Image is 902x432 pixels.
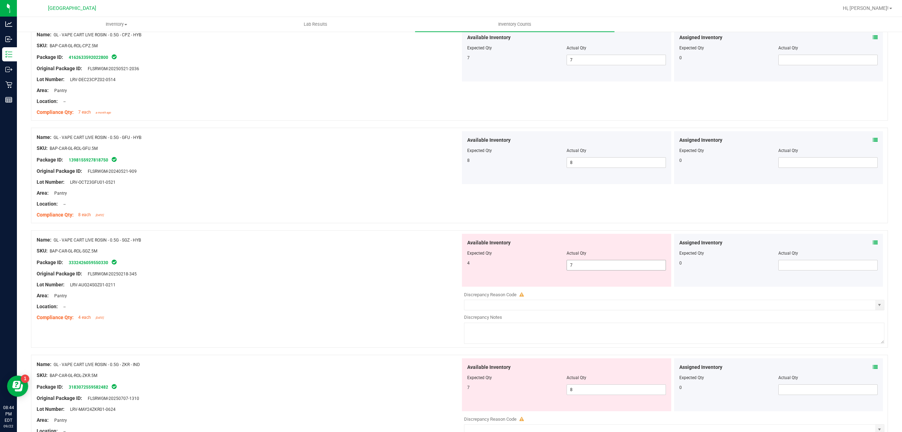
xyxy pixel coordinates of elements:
span: Package ID: [37,384,63,390]
span: Area: [37,293,49,298]
span: Assigned Inventory [679,364,722,371]
span: Available Inventory [467,136,511,144]
span: Pantry [51,191,67,196]
span: In Sync [111,258,117,266]
span: Available Inventory [467,34,511,41]
inline-svg: Outbound [5,66,12,73]
span: SKU: [37,43,48,48]
span: FLSRWGM-20250521-2036 [84,66,139,71]
inline-svg: Retail [5,81,12,88]
span: FLSRWGM-20240521-909 [84,169,137,174]
span: BAP-CAR-GL-ROL-SGZ.5M [50,249,97,254]
div: 0 [679,157,779,164]
span: Discrepancy Reason Code [464,416,517,422]
span: Area: [37,417,49,423]
span: Assigned Inventory [679,34,722,41]
span: Compliance Qty: [37,212,74,218]
span: SKU: [37,145,48,151]
span: In Sync [111,156,117,163]
span: Package ID: [37,260,63,265]
span: Pantry [51,418,67,423]
span: Lot Number: [37,406,64,412]
span: Name: [37,361,51,367]
span: 7 [467,55,470,60]
span: Package ID: [37,157,63,163]
span: Area: [37,190,49,196]
inline-svg: Reports [5,96,12,103]
span: GL - VAPE CART LIVE ROSIN - 0.5G - ZKR - IND [54,362,140,367]
span: SKU: [37,372,48,378]
div: Expected Qty [679,375,779,381]
span: -- [60,304,66,309]
inline-svg: Inbound [5,36,12,43]
span: -- [60,202,66,207]
iframe: Resource center unread badge [21,375,29,383]
input: 7 [567,260,666,270]
span: Lot Number: [37,77,64,82]
div: Actual Qty [778,147,878,154]
span: 8 [467,158,470,163]
span: Area: [37,87,49,93]
div: Discrepancy Notes [464,314,884,321]
span: -- [60,99,66,104]
p: 08:44 PM EDT [3,404,14,424]
span: Lot Number: [37,282,64,287]
span: 7 [467,385,470,390]
span: SKU: [37,248,48,254]
span: Assigned Inventory [679,239,722,247]
div: 0 [679,260,779,266]
a: Lab Results [216,17,415,32]
span: Hi, [PERSON_NAME]! [843,5,889,11]
a: 4162633592022800 [69,55,108,60]
span: Available Inventory [467,239,511,247]
div: Expected Qty [679,250,779,256]
span: Location: [37,201,58,207]
inline-svg: Inventory [5,51,12,58]
div: Actual Qty [778,45,878,51]
span: BAP-CAR-GL-ROL-GFU.5M [50,146,98,151]
span: Original Package ID: [37,271,82,276]
span: 4 each [78,315,91,320]
span: a month ago [95,111,111,114]
span: Original Package ID: [37,168,82,174]
span: Available Inventory [467,364,511,371]
input: 8 [567,158,666,168]
span: Lot Number: [37,179,64,185]
span: GL - VAPE CART LIVE ROSIN - 0.5G - GFU - HYB [54,135,141,140]
span: BAP-CAR-GL-ROL-ZKR.5M [50,373,97,378]
span: LRV-OCT23GFU01-0521 [67,180,116,185]
span: LRV-DEC23CPZ02-0514 [67,77,116,82]
span: Actual Qty [567,251,586,256]
span: BAP-CAR-GL-ROL-CPZ.5M [50,43,98,48]
p: 09/22 [3,424,14,429]
span: Expected Qty [467,148,492,153]
span: Original Package ID: [37,66,82,71]
span: Lab Results [294,21,337,28]
div: Expected Qty [679,45,779,51]
iframe: Resource center [7,376,28,397]
span: Pantry [51,293,67,298]
span: Inventory Counts [489,21,541,28]
span: Original Package ID: [37,395,82,401]
span: select [875,300,884,310]
span: 7 each [78,110,91,115]
span: Expected Qty [467,375,492,380]
span: 4 [467,261,470,266]
span: Inventory [17,21,216,28]
span: [GEOGRAPHIC_DATA] [48,5,96,11]
span: FLSRWGM-20250707-1310 [84,396,139,401]
span: [DATE] [95,316,104,320]
span: Expected Qty [467,45,492,50]
div: 0 [679,55,779,61]
input: 7 [567,55,666,65]
input: 8 [567,385,666,395]
div: Expected Qty [679,147,779,154]
span: Location: [37,98,58,104]
span: Discrepancy Reason Code [464,292,517,297]
span: Pantry [51,88,67,93]
span: Actual Qty [567,45,586,50]
span: FLSRWGM-20250218-345 [84,272,137,276]
span: LRV-AUG24SGZ01-0211 [67,282,116,287]
span: Assigned Inventory [679,136,722,144]
div: Actual Qty [778,250,878,256]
